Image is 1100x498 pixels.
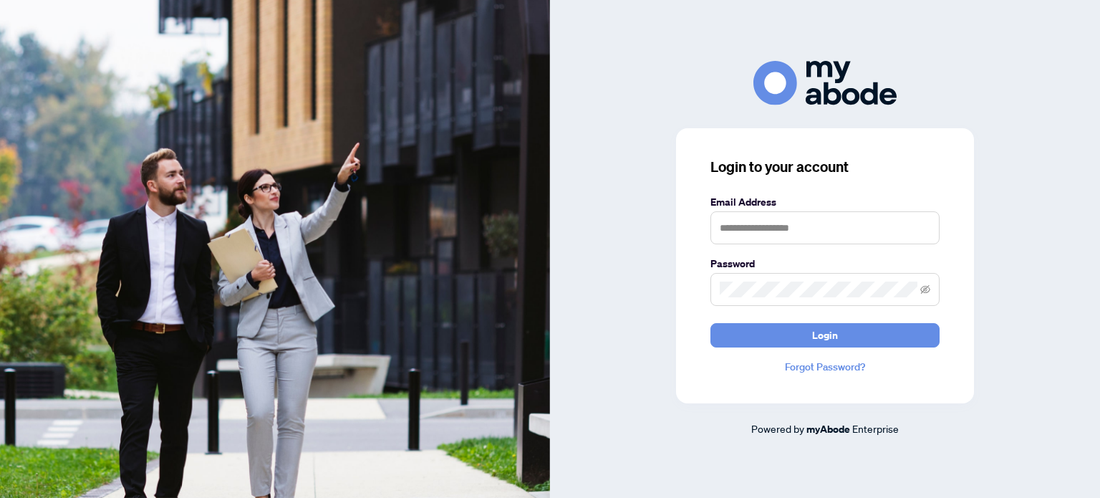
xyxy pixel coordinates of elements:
[710,256,940,272] label: Password
[753,61,897,105] img: ma-logo
[812,324,838,347] span: Login
[710,323,940,348] button: Login
[710,359,940,375] a: Forgot Password?
[751,422,804,435] span: Powered by
[806,421,850,437] a: myAbode
[852,422,899,435] span: Enterprise
[920,284,930,295] span: eye-invisible
[710,194,940,210] label: Email Address
[710,157,940,177] h3: Login to your account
